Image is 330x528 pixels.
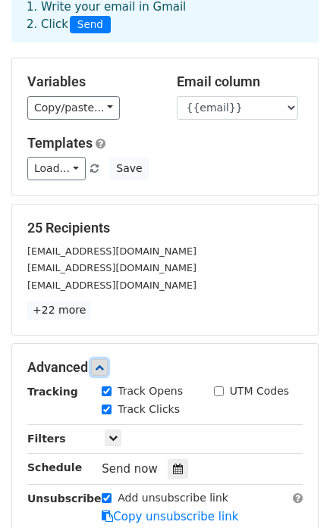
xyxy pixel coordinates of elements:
[177,73,303,90] h5: Email column
[27,135,93,151] a: Templates
[27,386,78,398] strong: Tracking
[27,359,303,376] h5: Advanced
[102,462,158,476] span: Send now
[118,401,180,417] label: Track Clicks
[118,383,183,399] label: Track Opens
[27,73,154,90] h5: Variables
[27,220,303,236] h5: 25 Recipients
[27,433,66,445] strong: Filters
[102,510,238,523] a: Copy unsubscribe link
[27,245,196,257] small: [EMAIL_ADDRESS][DOMAIN_NAME]
[118,490,228,506] label: Add unsubscribe link
[230,383,289,399] label: UTM Codes
[109,157,149,180] button: Save
[27,461,82,473] strong: Schedule
[27,280,196,291] small: [EMAIL_ADDRESS][DOMAIN_NAME]
[27,157,86,180] a: Load...
[27,492,102,505] strong: Unsubscribe
[254,455,330,528] iframe: Chat Widget
[70,16,111,34] span: Send
[27,96,120,120] a: Copy/paste...
[27,262,196,273] small: [EMAIL_ADDRESS][DOMAIN_NAME]
[27,301,91,320] a: +22 more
